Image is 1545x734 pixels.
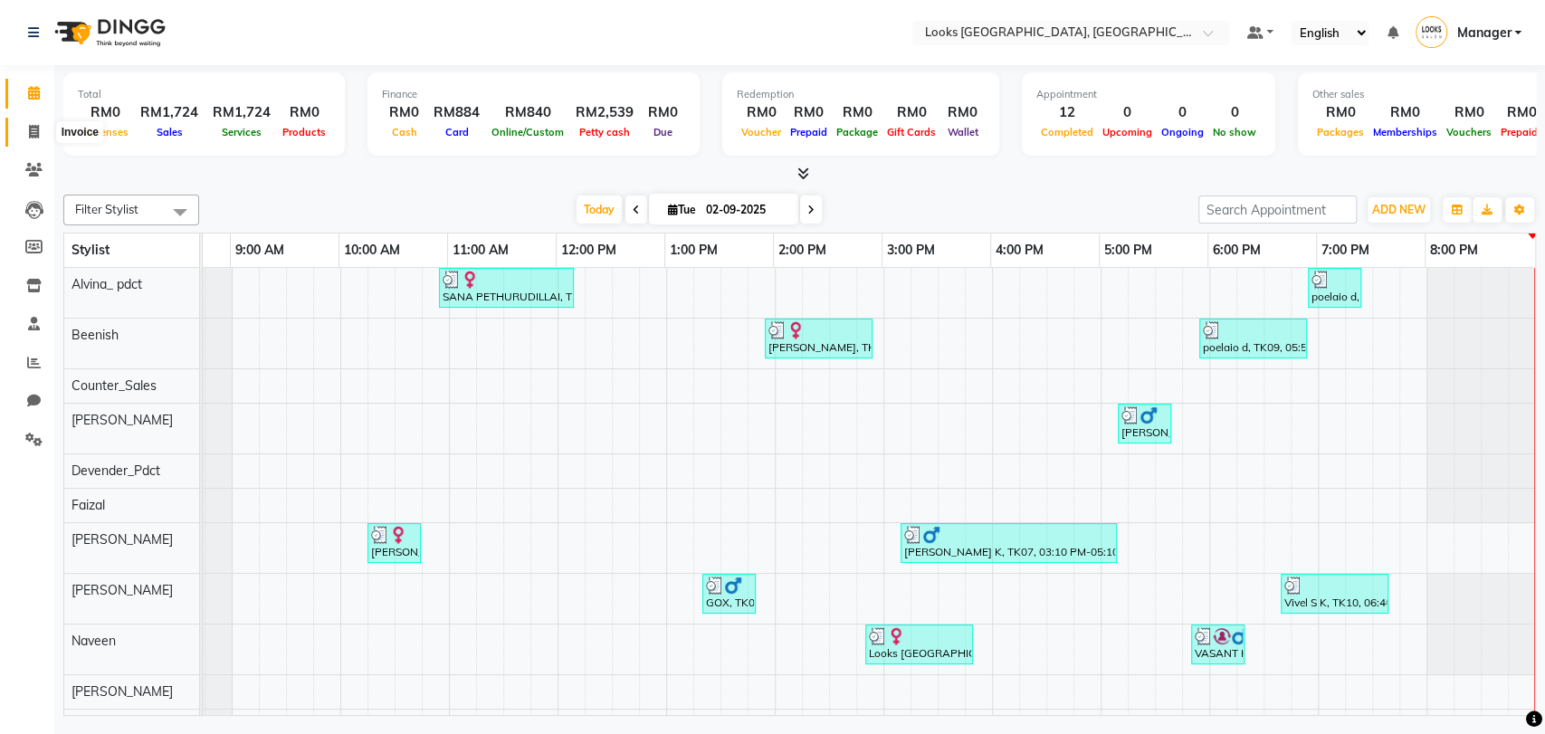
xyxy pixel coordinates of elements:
span: Cash [387,126,422,138]
a: 5:00 PM [1100,237,1157,263]
div: RM840 [487,102,568,123]
div: poelaio d, TK09, 05:55 PM-06:55 PM, Blow Dry Stylist(F)* (RM50),Wash Conditioning L'oreal(F) (RM35) [1201,321,1305,356]
span: Sales [152,126,187,138]
span: Today [577,195,622,224]
span: Completed [1036,126,1098,138]
div: RM0 [1442,102,1496,123]
a: 2:00 PM [774,237,831,263]
a: 7:00 PM [1317,237,1374,263]
div: RM1,724 [205,102,278,123]
a: 6:00 PM [1208,237,1265,263]
div: SANA PETHURUDILLAI, TK03, 10:55 AM-12:10 PM, Classic Pedicure(F) (RM70),Gel Polish Application (R... [441,271,572,305]
span: Filter Stylist [75,202,138,216]
div: RM0 [278,102,330,123]
div: Redemption [737,87,985,102]
a: 4:00 PM [991,237,1048,263]
a: 9:00 AM [231,237,289,263]
div: RM0 [382,102,426,123]
span: Services [217,126,266,138]
a: 8:00 PM [1426,237,1483,263]
div: VASANT K, TK08, 05:50 PM-06:20 PM, [PERSON_NAME] Trimming (RM60) [1193,627,1243,662]
div: RM884 [426,102,487,123]
span: Due [649,126,677,138]
div: Looks [GEOGRAPHIC_DATA] Walkin Client, TK06, 02:50 PM-03:50 PM, Stylist Cut(M) (RM100),[PERSON_NA... [867,627,971,662]
span: Card [441,126,473,138]
div: RM0 [786,102,832,123]
div: GOX, TK04, 01:20 PM-01:50 PM, Side Locks (RM20) [704,577,754,611]
div: RM0 [882,102,940,123]
a: 11:00 AM [448,237,513,263]
div: [PERSON_NAME] K, TK07, 03:10 PM-05:10 PM, Dermalogica Facial with Cooling Contour Mask (RM5500),F... [902,526,1115,560]
span: Naveen [72,633,116,649]
a: 10:00 AM [339,237,405,263]
div: RM0 [78,102,133,123]
div: RM0 [940,102,985,123]
span: Stylist [72,242,110,258]
div: Finance [382,87,685,102]
div: Total [78,87,330,102]
div: RM1,724 [133,102,205,123]
div: [PERSON_NAME] K, TK01, 10:15 AM-10:45 AM, Eyebrows (RM10) [369,526,419,560]
div: Invoice [57,121,103,143]
button: ADD NEW [1368,197,1430,223]
span: Tue [663,203,701,216]
div: RM0 [641,102,685,123]
div: 0 [1098,102,1157,123]
div: [PERSON_NAME] K, TK07, 05:10 PM-05:40 PM, Foot Massage(F) (RM50) [1120,406,1169,441]
a: 3:00 PM [882,237,939,263]
span: Packages [1312,126,1369,138]
div: Vivel S K, TK10, 06:40 PM-07:40 PM, Stylist Cut(M) (RM100),[PERSON_NAME] Trimming (RM60) [1283,577,1387,611]
span: No show [1208,126,1261,138]
div: [PERSON_NAME], TK05, 01:55 PM-02:55 PM, Global Color Majirel(F)* (RM350) [767,321,871,356]
div: RM0 [832,102,882,123]
span: Faizal [72,497,105,513]
span: Ongoing [1157,126,1208,138]
img: Manager [1416,16,1447,48]
span: [PERSON_NAME] [72,683,173,700]
span: Wallet [943,126,983,138]
span: Prepaid [786,126,832,138]
span: Manager [1456,24,1511,43]
div: 0 [1208,102,1261,123]
div: RM0 [737,102,786,123]
a: 1:00 PM [665,237,722,263]
span: [PERSON_NAME] [72,582,173,598]
span: Devender_Pdct [72,462,160,479]
span: Vouchers [1442,126,1496,138]
span: Petty cash [575,126,634,138]
div: 0 [1157,102,1208,123]
span: Counter_Sales [72,377,157,394]
input: Search Appointment [1198,195,1357,224]
div: poelaio d, TK09, 06:55 PM-07:25 PM, Gel [MEDICAL_DATA] (RM150) [1310,271,1359,305]
span: Memberships [1369,126,1442,138]
span: [PERSON_NAME] [72,531,173,548]
span: Package [832,126,882,138]
a: 12:00 PM [557,237,621,263]
input: 2025-09-02 [701,196,791,224]
span: [PERSON_NAME] [72,412,173,428]
span: ADD NEW [1372,203,1426,216]
span: Gift Cards [882,126,940,138]
span: Upcoming [1098,126,1157,138]
div: 12 [1036,102,1098,123]
img: logo [46,7,170,58]
div: Appointment [1036,87,1261,102]
span: Products [278,126,330,138]
div: RM2,539 [568,102,641,123]
span: Online/Custom [487,126,568,138]
div: RM0 [1369,102,1442,123]
div: RM0 [1312,102,1369,123]
span: Voucher [737,126,786,138]
span: Beenish [72,327,119,343]
span: Alvina_ pdct [72,276,142,292]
